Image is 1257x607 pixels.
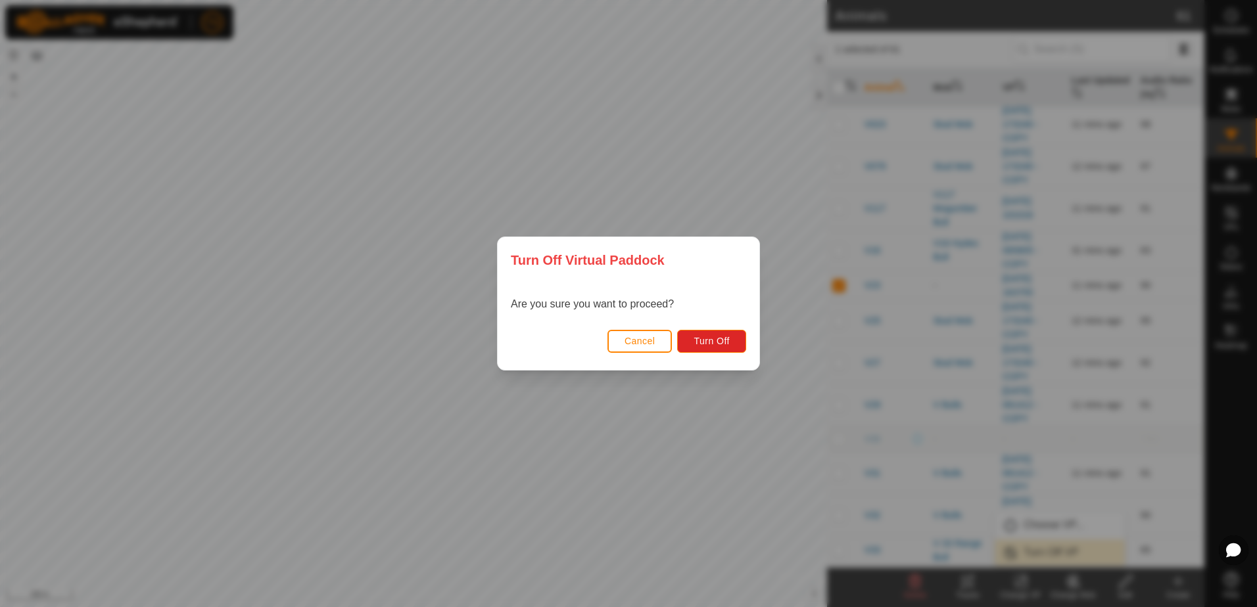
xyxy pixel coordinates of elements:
[625,336,655,346] span: Cancel
[607,330,673,353] button: Cancel
[677,330,746,353] button: Turn Off
[511,296,674,312] p: Are you sure you want to proceed?
[694,336,730,346] span: Turn Off
[511,250,665,270] span: Turn Off Virtual Paddock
